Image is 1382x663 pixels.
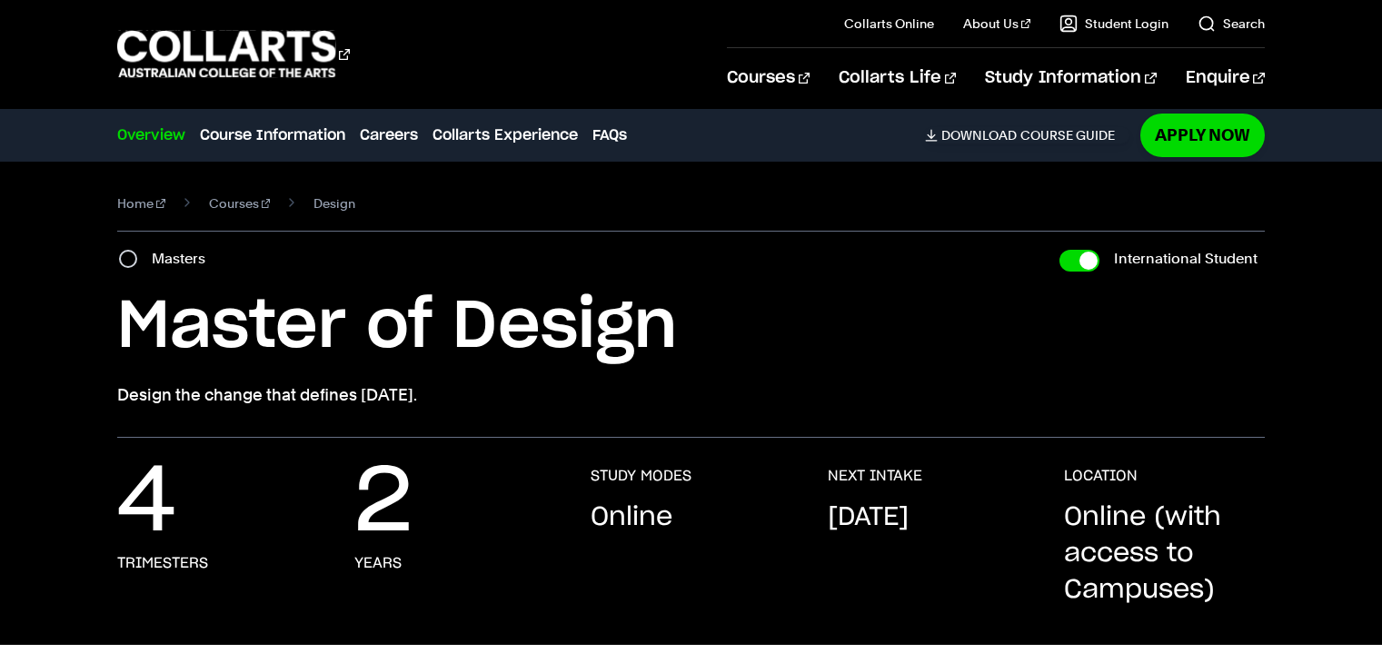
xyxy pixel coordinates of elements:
[117,124,185,146] a: Overview
[844,15,934,33] a: Collarts Online
[117,554,208,572] h3: Trimesters
[985,48,1156,108] a: Study Information
[360,124,418,146] a: Careers
[200,124,345,146] a: Course Information
[591,467,691,485] h3: STUDY MODES
[354,467,413,539] p: 2
[727,48,810,108] a: Courses
[1064,500,1264,609] p: Online (with access to Campuses)
[828,500,909,536] p: [DATE]
[313,191,355,216] span: Design
[1140,114,1265,156] a: Apply Now
[941,127,1017,143] span: Download
[592,124,627,146] a: FAQs
[1059,15,1168,33] a: Student Login
[828,467,922,485] h3: NEXT INTAKE
[1186,48,1265,108] a: Enquire
[209,191,271,216] a: Courses
[839,48,956,108] a: Collarts Life
[432,124,578,146] a: Collarts Experience
[1114,246,1258,272] label: International Student
[117,467,176,539] p: 4
[354,554,402,572] h3: Years
[925,127,1129,143] a: DownloadCourse Guide
[963,15,1030,33] a: About Us
[1064,467,1138,485] h3: LOCATION
[117,191,165,216] a: Home
[152,246,216,272] label: Masters
[1198,15,1265,33] a: Search
[117,28,350,80] div: Go to homepage
[591,500,672,536] p: Online
[117,382,1264,408] p: Design the change that defines [DATE].
[117,286,1264,368] h1: Master of Design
